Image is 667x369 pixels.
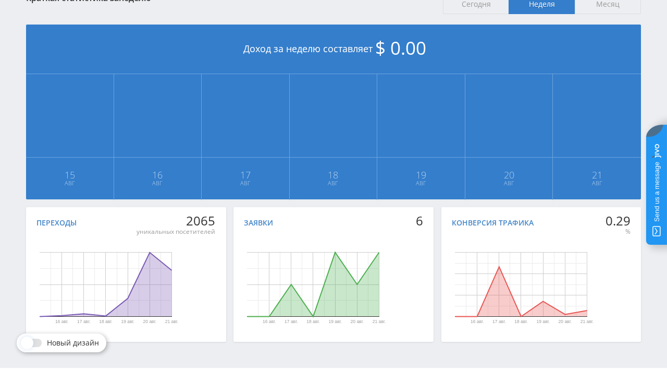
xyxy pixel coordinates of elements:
[143,319,156,325] text: 20 авг.
[421,232,621,337] svg: Диаграмма.
[137,213,215,228] div: 2065
[466,179,552,187] span: Авг
[375,35,426,60] span: $ 0.00
[553,171,640,179] span: 21
[416,213,423,228] div: 6
[285,319,298,325] text: 17 авг.
[470,319,483,325] text: 16 авг.
[165,319,178,325] text: 21 авг.
[115,171,201,179] span: 16
[213,232,413,337] svg: Диаграмма.
[558,319,571,325] text: 20 авг.
[36,219,77,227] div: Переходы
[137,228,215,236] div: уникальных посетителей
[536,319,549,325] text: 19 авг.
[373,319,386,325] text: 21 авг.
[307,319,320,325] text: 18 авг.
[244,219,273,227] div: Заявки
[77,319,90,325] text: 17 авг.
[55,319,68,325] text: 16 авг.
[202,171,289,179] span: 17
[5,232,206,337] svg: Диаграмма.
[121,319,134,325] text: 19 авг.
[290,171,377,179] span: 18
[202,179,289,187] span: Авг
[452,219,534,227] div: Конверсия трафика
[378,171,464,179] span: 19
[47,339,99,347] span: Новый дизайн
[378,179,464,187] span: Авг
[351,319,364,325] text: 20 авг.
[466,171,552,179] span: 20
[27,171,113,179] span: 15
[26,25,641,74] div: Доход за неделю составляет
[514,319,527,325] text: 18 авг.
[492,319,505,325] text: 17 авг.
[263,319,276,325] text: 16 авг.
[329,319,342,325] text: 19 авг.
[606,213,631,228] div: 0.29
[553,179,640,187] span: Авг
[580,319,593,325] text: 21 авг.
[290,179,377,187] span: Авг
[606,228,631,236] div: %
[115,179,201,187] span: Авг
[99,319,112,325] text: 18 авг.
[27,179,113,187] span: Авг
